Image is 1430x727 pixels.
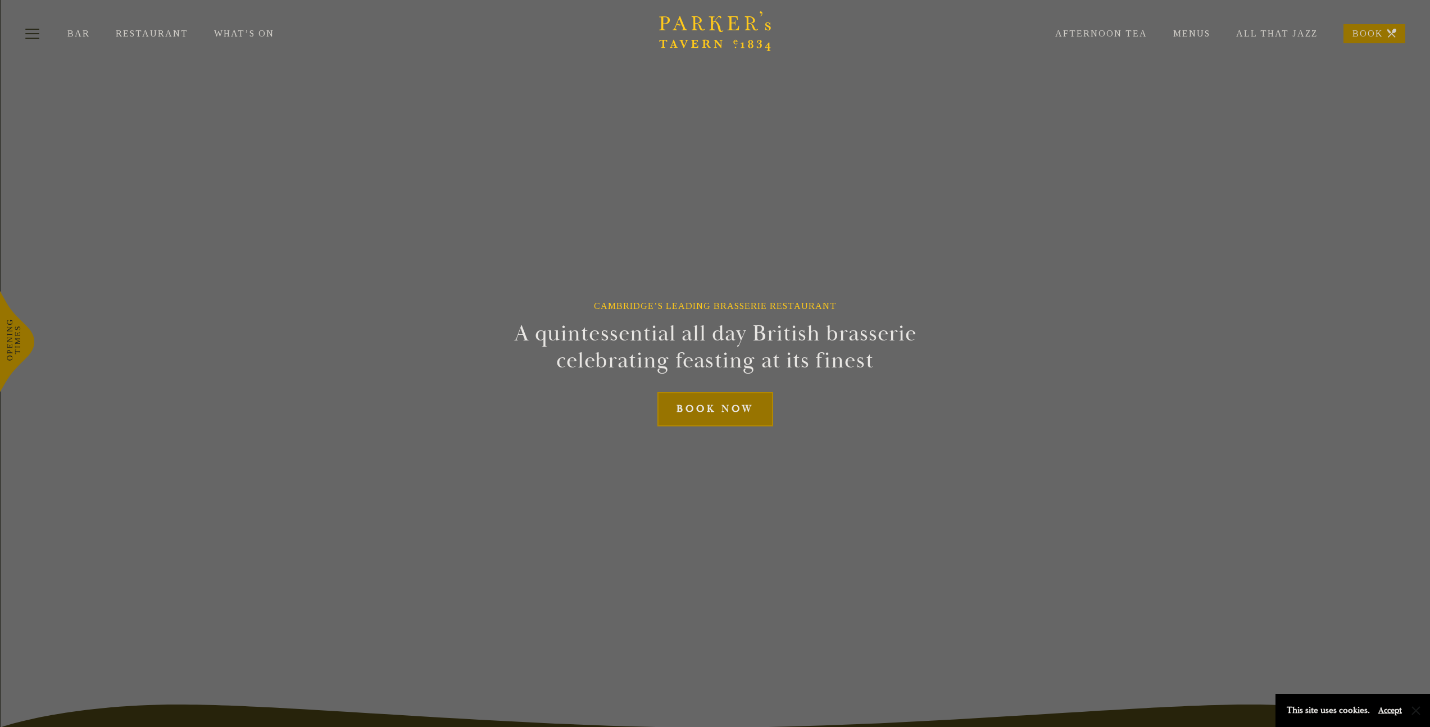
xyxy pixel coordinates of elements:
p: This site uses cookies. [1287,702,1370,719]
button: Close and accept [1410,705,1422,716]
a: BOOK NOW [657,392,773,426]
button: Accept [1378,705,1402,716]
h2: A quintessential all day British brasserie celebrating feasting at its finest [459,320,972,374]
h1: Cambridge’s Leading Brasserie Restaurant [594,301,837,311]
